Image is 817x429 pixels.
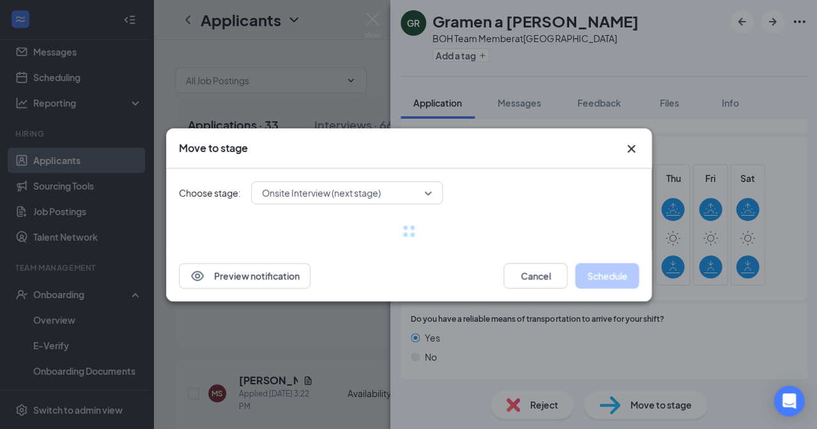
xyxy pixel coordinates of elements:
button: Schedule [575,263,639,289]
svg: Eye [190,268,205,283]
span: Choose stage: [179,186,241,200]
button: Cancel [503,263,567,289]
h3: Move to stage [179,141,248,155]
button: Close [623,141,639,156]
div: Open Intercom Messenger [774,386,804,416]
svg: Cross [623,141,639,156]
span: Onsite Interview (next stage) [262,183,381,202]
button: EyePreview notification [179,263,310,289]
